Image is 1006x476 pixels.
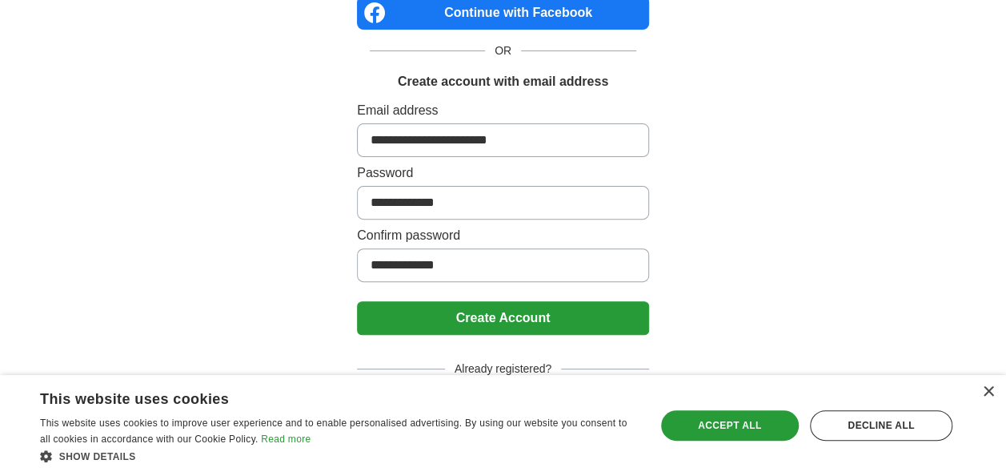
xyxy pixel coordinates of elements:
[357,163,649,183] label: Password
[445,361,561,377] span: Already registered?
[40,418,627,445] span: This website uses cookies to improve user experience and to enable personalised advertising. By u...
[810,410,952,441] div: Decline all
[485,42,521,59] span: OR
[59,451,136,462] span: Show details
[357,301,649,335] button: Create Account
[982,386,994,398] div: Close
[261,434,311,445] a: Read more, opens a new window
[398,72,608,91] h1: Create account with email address
[661,410,799,441] div: Accept all
[357,101,649,120] label: Email address
[40,385,597,409] div: This website uses cookies
[40,448,637,464] div: Show details
[357,226,649,245] label: Confirm password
